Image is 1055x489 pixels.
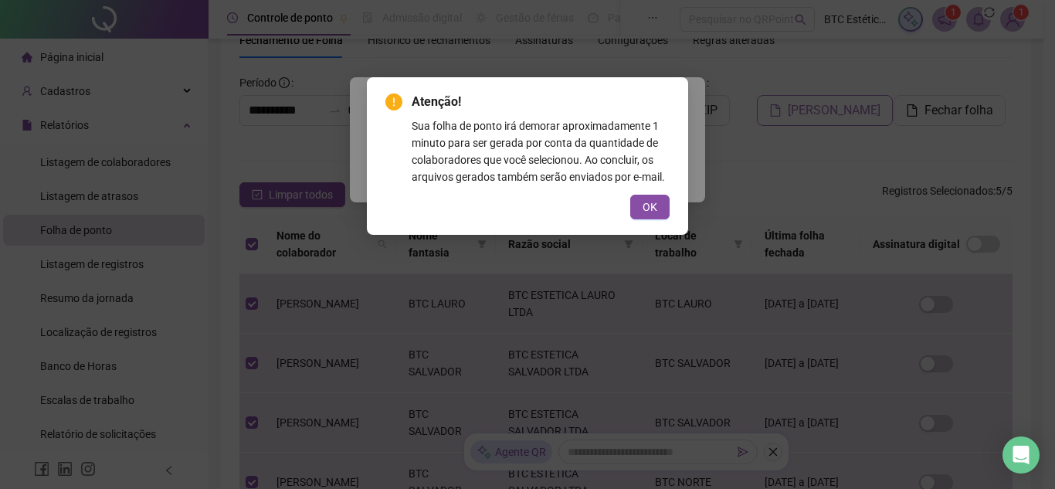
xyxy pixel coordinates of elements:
[412,93,670,111] span: Atenção!
[630,195,670,219] button: OK
[385,93,402,110] span: exclamation-circle
[643,199,657,216] span: OK
[1002,436,1040,474] div: Open Intercom Messenger
[412,117,670,185] div: Sua folha de ponto irá demorar aproximadamente 1 minuto para ser gerada por conta da quantidade d...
